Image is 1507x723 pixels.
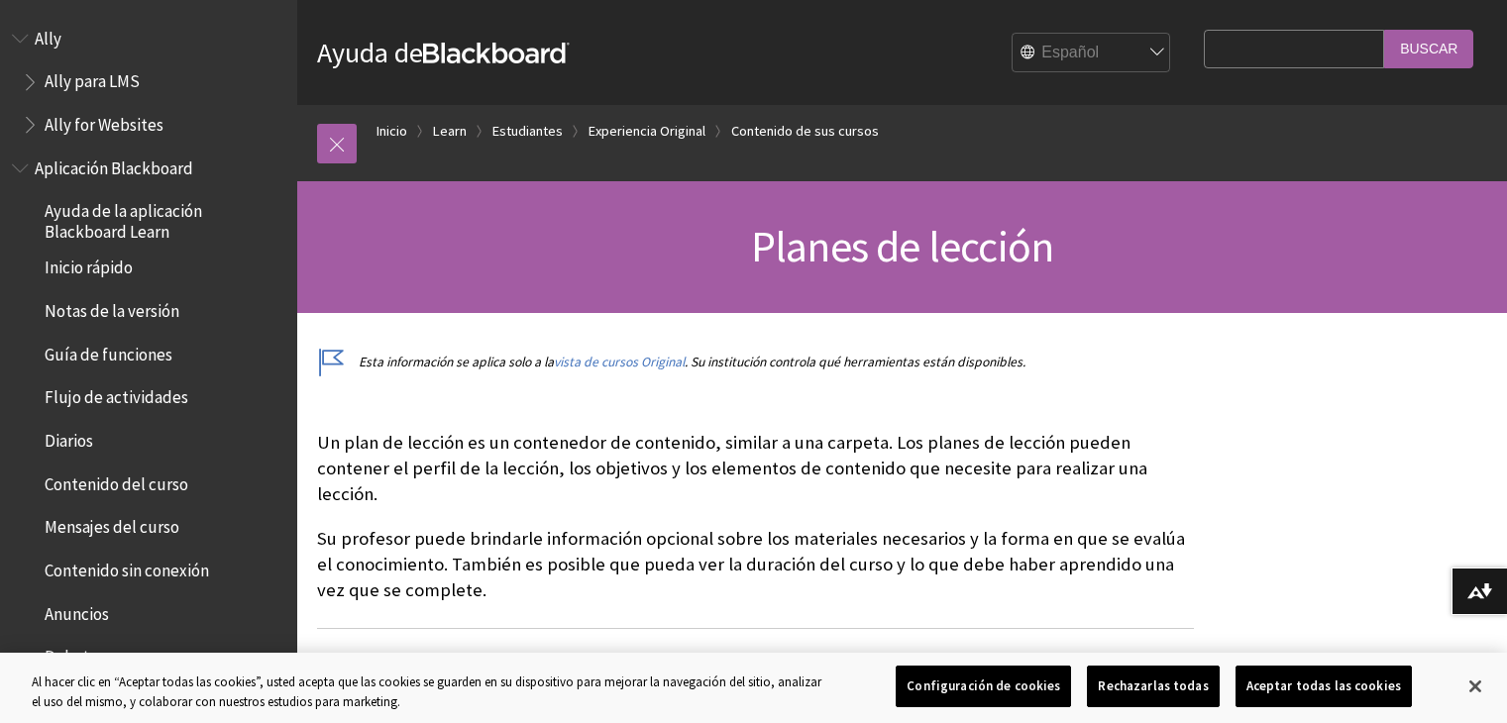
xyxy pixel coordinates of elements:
select: Site Language Selector [1013,34,1171,73]
a: vista de cursos Original [554,354,685,370]
span: Contenido del curso [45,467,188,494]
span: Ayuda de la aplicación Blackboard Learn [45,195,283,242]
h2: Acceder a un plan de lección [317,628,1194,694]
div: Al hacer clic en “Aceptar todas las cookies”, usted acepta que las cookies se guarden en su dispo... [32,672,829,711]
span: Ally for Websites [45,108,163,135]
p: Un plan de lección es un contenedor de contenido, similar a una carpeta. Los planes de lección pu... [317,430,1194,508]
a: Estudiantes [492,119,563,144]
span: Diarios [45,424,93,451]
a: Inicio [377,119,407,144]
button: Configuración de cookies [896,666,1071,707]
p: Esta información se aplica solo a la . Su institución controla qué herramientas están disponibles. [317,353,1194,371]
span: Debates [45,641,105,668]
span: Anuncios [45,597,109,624]
a: Experiencia Original [589,119,705,144]
span: Notas de la versión [45,294,179,321]
nav: Book outline for Anthology Ally Help [12,22,285,142]
button: Aceptar todas las cookies [1236,666,1412,707]
a: Contenido de sus cursos [731,119,879,144]
a: Ayuda deBlackboard [317,35,570,70]
button: Cerrar [1453,665,1497,708]
span: Planes de lección [751,219,1053,273]
span: Flujo de actividades [45,381,188,408]
span: Ally [35,22,61,49]
span: Ally para LMS [45,65,140,92]
span: Aplicación Blackboard [35,152,193,178]
span: Guía de funciones [45,338,172,364]
button: Rechazarlas todas [1087,666,1219,707]
input: Buscar [1384,30,1473,68]
strong: Blackboard [423,43,570,63]
a: Learn [433,119,467,144]
p: Su profesor puede brindarle información opcional sobre los materiales necesarios y la forma en qu... [317,526,1194,604]
span: Mensajes del curso [45,511,179,538]
span: Inicio rápido [45,252,133,278]
span: Contenido sin conexión [45,554,209,580]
